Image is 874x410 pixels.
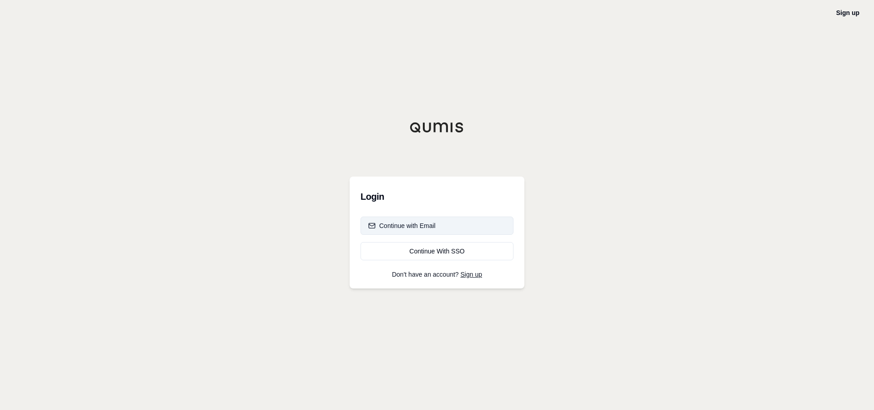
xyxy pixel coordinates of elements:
[368,247,506,256] div: Continue With SSO
[361,187,513,206] h3: Login
[361,217,513,235] button: Continue with Email
[361,271,513,278] p: Don't have an account?
[836,9,859,16] a: Sign up
[368,221,436,230] div: Continue with Email
[361,242,513,260] a: Continue With SSO
[410,122,464,133] img: Qumis
[461,271,482,278] a: Sign up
